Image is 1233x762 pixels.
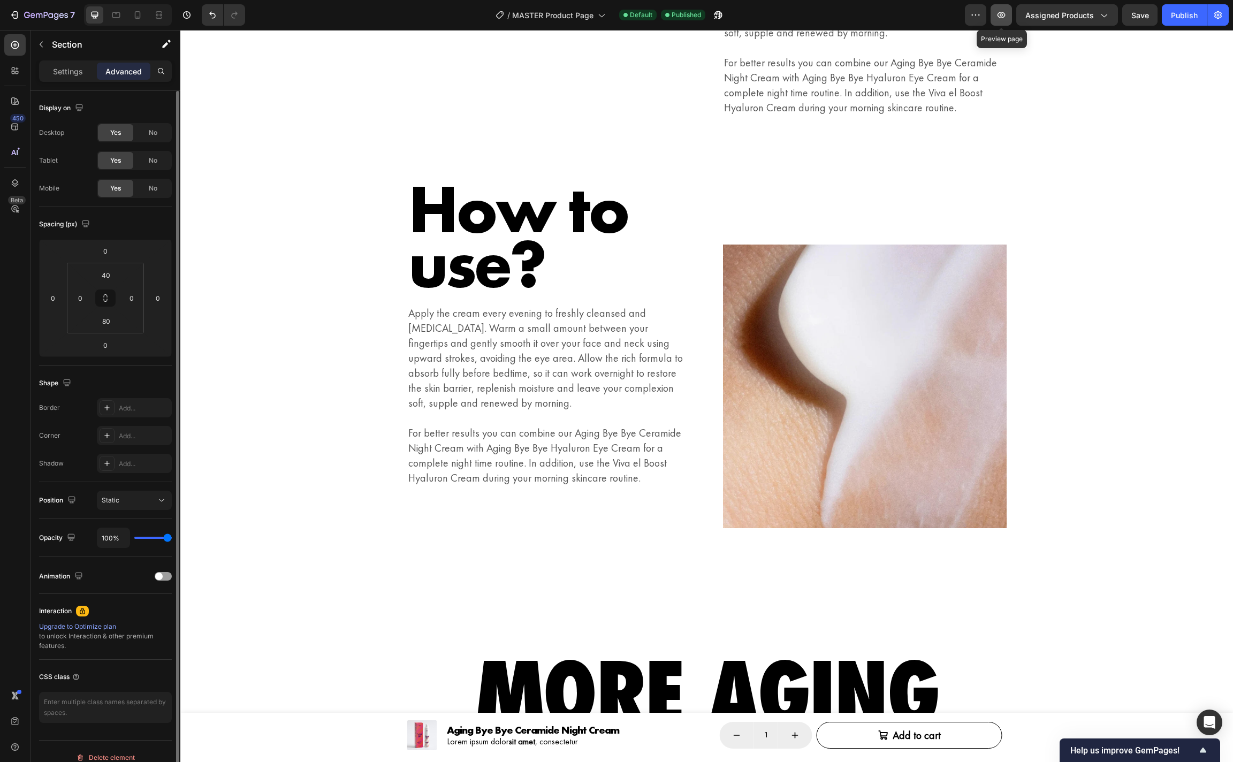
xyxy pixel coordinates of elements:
[39,622,172,651] div: to unlock Interaction & other premium features.
[150,290,166,306] input: 0
[39,569,85,584] div: Animation
[8,196,26,204] div: Beta
[543,215,826,498] img: gempages_577483217116856870-d98e789a-ed40-46e9-a8cf-7b68e1dc1fcd.webp
[228,276,509,380] p: Apply the cream every evening to freshly cleansed and [MEDICAL_DATA]. Warm a small amount between...
[45,290,61,306] input: 0
[539,692,574,719] button: decrement
[267,707,439,716] p: Lorem ipsum dolor , consectetur
[52,38,140,51] p: Section
[39,622,172,631] div: Upgrade to Optimize plan
[1070,745,1197,756] span: Help us improve GemPages!
[119,431,169,441] div: Add...
[39,459,64,468] div: Shadow
[1162,4,1207,26] button: Publish
[149,184,157,193] span: No
[53,66,83,77] p: Settings
[1131,11,1149,20] span: Save
[712,698,760,713] div: Add to cart
[265,694,440,706] h1: Aging Bye Bye Ceramide Night Cream
[1016,4,1118,26] button: Assigned Products
[507,10,510,21] span: /
[110,128,121,138] span: Yes
[228,395,509,455] p: For better results you can combine our Aging Bye Bye Ceramide Night Cream with Aging Bye Bye Hyal...
[110,156,121,165] span: Yes
[598,692,632,719] button: increment
[1025,10,1094,21] span: Assigned Products
[95,267,117,283] input: 40px
[39,184,59,193] div: Mobile
[1070,744,1209,757] button: Show survey - Help us improve GemPages!
[102,496,119,504] span: Static
[4,4,80,26] button: 7
[149,128,157,138] span: No
[180,30,1233,762] iframe: Design area
[39,431,60,440] div: Corner
[97,491,172,510] button: Static
[124,290,140,306] input: 0px
[1197,710,1222,735] div: Open Intercom Messenger
[1122,4,1158,26] button: Save
[72,290,88,306] input: 0px
[110,184,121,193] span: Yes
[672,10,701,20] span: Published
[95,243,116,259] input: 0
[95,337,116,353] input: 0
[39,606,72,616] div: Interaction
[10,114,26,123] div: 450
[228,135,447,277] strong: How to use?
[39,128,64,138] div: Desktop
[636,692,822,719] button: Add to cart
[39,493,78,508] div: Position
[630,10,652,20] span: Default
[574,692,598,719] input: quantity
[39,376,73,391] div: Shape
[70,9,75,21] p: 7
[1171,10,1198,21] div: Publish
[39,101,86,116] div: Display on
[105,66,142,77] p: Advanced
[149,156,157,165] span: No
[202,4,245,26] div: Undo/Redo
[97,528,130,547] input: Auto
[329,706,355,717] strong: sit amet
[512,10,593,21] span: MASTER Product Page
[95,313,117,329] input: 80px
[119,459,169,469] div: Add...
[39,531,78,545] div: Opacity
[39,403,60,413] div: Border
[119,403,169,413] div: Add...
[39,672,80,682] div: CSS class
[39,156,58,165] div: Tablet
[39,217,92,232] div: Spacing (px)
